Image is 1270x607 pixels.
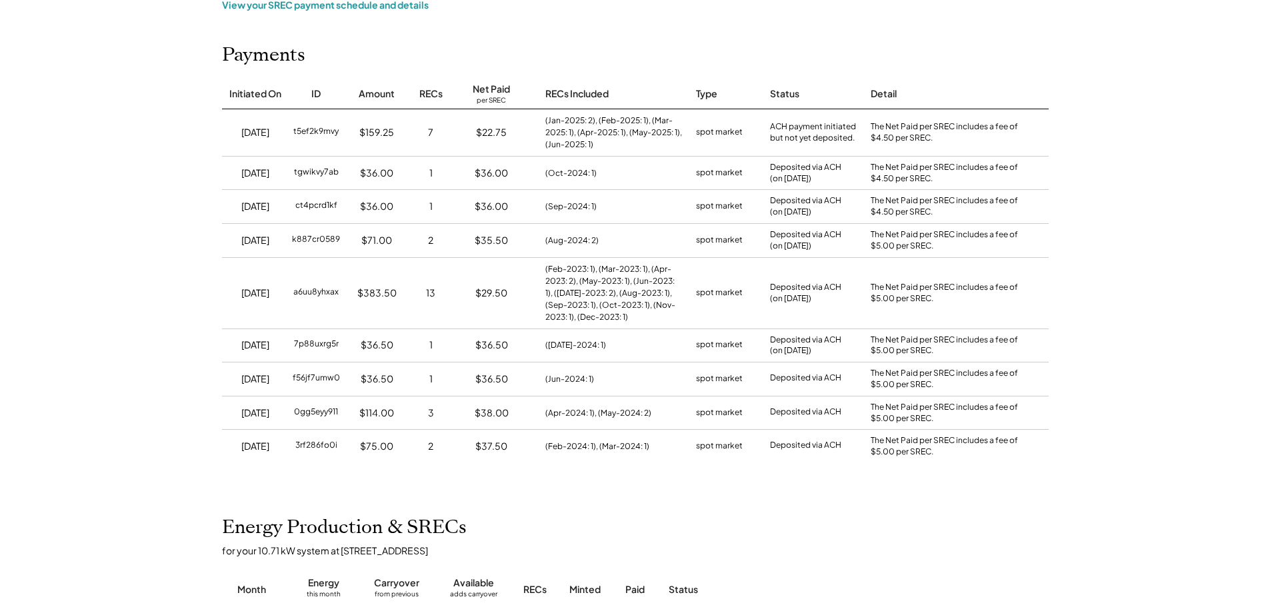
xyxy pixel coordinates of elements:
div: The Net Paid per SREC includes a fee of $4.50 per SREC. [871,162,1024,185]
div: k887cr0589 [292,234,340,247]
div: Deposited via ACH (on [DATE]) [770,162,841,185]
div: Paid [625,583,645,596]
div: Net Paid [473,83,510,96]
div: The Net Paid per SREC includes a fee of $4.50 per SREC. [871,195,1024,218]
div: The Net Paid per SREC includes a fee of $5.00 per SREC. [871,368,1024,390]
div: (Jan-2025: 2), (Feb-2025: 1), (Mar-2025: 1), (Apr-2025: 1), (May-2025: 1), (Jun-2025: 1) [545,115,683,151]
div: $35.50 [475,234,508,247]
div: [DATE] [241,126,269,139]
div: [DATE] [241,338,269,352]
div: 0gg5eyy911 [294,406,338,420]
div: spot market [696,234,743,247]
div: [DATE] [241,167,269,180]
div: spot market [696,372,743,386]
div: spot market [696,406,743,420]
div: adds carryover [450,590,497,603]
div: [DATE] [241,372,269,386]
div: $75.00 [360,440,393,453]
div: $36.00 [360,200,393,213]
div: Deposited via ACH (on [DATE]) [770,229,841,252]
div: Minted [569,583,601,596]
div: Deposited via ACH [770,406,841,420]
div: $36.00 [360,167,393,180]
div: spot market [696,126,743,139]
div: Amount [359,87,395,101]
div: [DATE] [241,440,269,453]
div: Carryover [374,576,419,590]
div: spot market [696,167,743,180]
div: Detail [871,87,897,101]
div: tgwikvy7ab [294,167,339,180]
div: [DATE] [241,406,269,420]
div: 13 [426,287,435,300]
div: (Sep-2024: 1) [545,201,597,213]
div: 7p88uxrg5r [294,338,339,352]
div: Deposited via ACH [770,372,841,386]
div: Deposited via ACH (on [DATE]) [770,195,841,218]
div: (Oct-2024: 1) [545,167,597,179]
div: Deposited via ACH (on [DATE]) [770,334,841,357]
div: (Feb-2023: 1), (Mar-2023: 1), (Apr-2023: 2), (May-2023: 1), (Jun-2023: 1), ([DATE]-2023: 2), (Aug... [545,263,683,323]
div: $22.75 [476,126,507,139]
div: RECs [419,87,443,101]
div: 2 [428,440,433,453]
div: (Apr-2024: 1), (May-2024: 2) [545,407,651,419]
div: $29.50 [475,287,507,300]
div: 7 [428,126,433,139]
div: $36.00 [475,167,508,180]
div: ([DATE]-2024: 1) [545,339,606,351]
div: [DATE] [241,234,269,247]
div: from previous [375,590,419,603]
div: Type [696,87,717,101]
div: [DATE] [241,200,269,213]
div: $114.00 [359,406,394,420]
div: $36.50 [475,338,508,352]
div: ct4pcrd1kf [295,200,337,213]
div: $71.00 [361,234,392,247]
div: RECs [523,583,547,596]
div: per SREC [477,96,506,106]
div: spot market [696,338,743,352]
div: 1 [429,200,433,213]
div: The Net Paid per SREC includes a fee of $5.00 per SREC. [871,229,1024,252]
div: $383.50 [357,287,397,300]
div: The Net Paid per SREC includes a fee of $5.00 per SREC. [871,402,1024,424]
div: Status [770,87,799,101]
div: (Jun-2024: 1) [545,373,594,385]
div: 3 [428,406,434,420]
div: Month [237,583,266,596]
div: ACH payment initiated but not yet deposited. [770,121,857,144]
div: Deposited via ACH [770,440,841,453]
h2: Payments [222,44,305,67]
div: for your 10.71 kW system at [STREET_ADDRESS] [222,544,1062,556]
div: 1 [429,167,433,180]
div: $38.00 [475,406,509,420]
div: 2 [428,234,433,247]
div: 3rf286fo0i [295,440,337,453]
div: spot market [696,200,743,213]
div: Status [669,583,895,596]
div: (Feb-2024: 1), (Mar-2024: 1) [545,440,649,452]
div: t5ef2k9mvy [293,126,339,139]
div: The Net Paid per SREC includes a fee of $5.00 per SREC. [871,435,1024,458]
div: $37.50 [475,440,507,453]
div: $36.50 [361,338,393,352]
div: this month [307,590,341,603]
div: Initiated On [229,87,281,101]
div: The Net Paid per SREC includes a fee of $5.00 per SREC. [871,334,1024,357]
div: 1 [429,372,433,386]
div: 1 [429,338,433,352]
div: [DATE] [241,287,269,300]
div: $36.00 [475,200,508,213]
div: RECs Included [545,87,609,101]
div: ID [311,87,321,101]
div: Deposited via ACH (on [DATE]) [770,282,841,304]
h2: Energy Production & SRECs [222,516,467,539]
div: $36.50 [361,372,393,386]
div: spot market [696,440,743,453]
div: The Net Paid per SREC includes a fee of $4.50 per SREC. [871,121,1024,144]
div: f56jf7umw0 [293,372,340,386]
div: (Aug-2024: 2) [545,235,599,247]
div: Available [453,576,494,590]
div: The Net Paid per SREC includes a fee of $5.00 per SREC. [871,282,1024,304]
